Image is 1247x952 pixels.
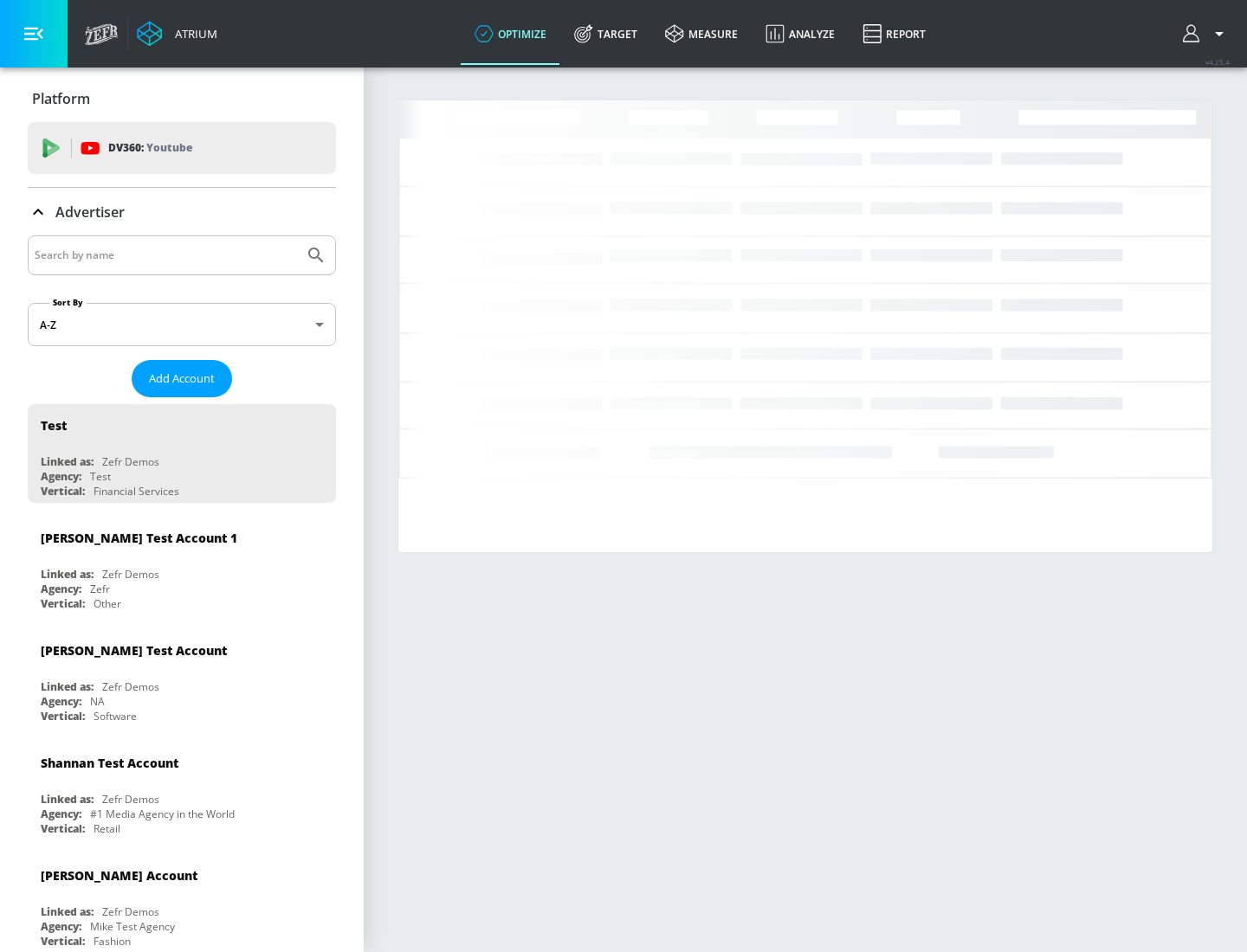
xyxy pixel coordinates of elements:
[102,679,159,694] div: Zefr Demos
[102,567,159,582] div: Zefr Demos
[41,454,94,469] div: Linked as:
[41,582,81,596] div: Agency:
[28,404,336,503] div: TestLinked as:Zefr DemosAgency:TestVertical:Financial Services
[651,3,752,65] a: measure
[102,454,159,469] div: Zefr Demos
[28,188,336,236] div: Advertiser
[55,203,125,222] p: Advertiser
[94,934,131,949] div: Fashion
[94,709,137,724] div: Software
[461,3,560,65] a: optimize
[108,138,192,158] p: DV360:
[41,469,81,484] div: Agency:
[1205,57,1230,67] span: v 4.25.4
[28,629,336,728] div: [PERSON_NAME] Test AccountLinked as:Zefr DemosAgency:NAVertical:Software
[41,679,94,694] div: Linked as:
[168,26,217,42] div: Atrium
[41,755,178,771] div: Shannan Test Account
[28,122,336,174] div: DV360: Youtube
[41,694,81,709] div: Agency:
[28,74,336,123] div: Platform
[28,517,336,615] div: [PERSON_NAME] Test Account 1Linked as:Zefr DemosAgency:ZefrVertical:Other
[41,530,237,546] div: [PERSON_NAME] Test Account 1
[49,297,87,308] label: Sort By
[41,934,85,949] div: Vertical:
[41,919,81,934] div: Agency:
[102,792,159,807] div: Zefr Demos
[28,303,336,346] div: A-Z
[90,807,235,821] div: #1 Media Agency in the World
[41,567,94,582] div: Linked as:
[90,582,110,596] div: Zefr
[41,596,85,611] div: Vertical:
[752,3,849,65] a: Analyze
[94,821,120,836] div: Retail
[41,484,85,499] div: Vertical:
[137,21,217,47] a: Atrium
[102,904,159,919] div: Zefr Demos
[849,3,940,65] a: Report
[32,89,90,108] p: Platform
[28,742,336,840] div: Shannan Test AccountLinked as:Zefr DemosAgency:#1 Media Agency in the WorldVertical:Retail
[90,919,175,934] div: Mike Test Agency
[132,360,232,397] button: Add Account
[149,369,215,389] span: Add Account
[41,642,227,659] div: [PERSON_NAME] Test Account
[146,138,192,157] p: Youtube
[94,596,121,611] div: Other
[41,904,94,919] div: Linked as:
[41,792,94,807] div: Linked as:
[560,3,651,65] a: Target
[90,694,105,709] div: NA
[41,867,197,884] div: [PERSON_NAME] Account
[41,709,85,724] div: Vertical:
[41,821,85,836] div: Vertical:
[41,417,67,434] div: Test
[94,484,179,499] div: Financial Services
[35,244,297,267] input: Search by name
[41,807,81,821] div: Agency:
[90,469,111,484] div: Test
